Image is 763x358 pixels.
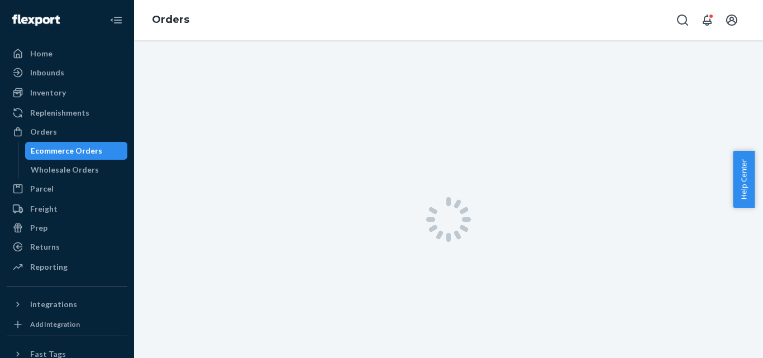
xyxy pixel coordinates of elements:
div: Returns [30,241,60,252]
a: Prep [7,219,127,237]
div: Integrations [30,299,77,310]
div: Freight [30,203,58,214]
a: Orders [152,13,189,26]
div: Ecommerce Orders [31,145,102,156]
a: Wholesale Orders [25,161,128,179]
button: Help Center [733,151,755,208]
a: Add Integration [7,318,127,331]
button: Open Search Box [671,9,694,31]
div: Parcel [30,183,54,194]
a: Ecommerce Orders [25,142,128,160]
a: Orders [7,123,127,141]
div: Prep [30,222,47,233]
a: Parcel [7,180,127,198]
button: Close Navigation [105,9,127,31]
a: Home [7,45,127,63]
div: Inventory [30,87,66,98]
button: Open notifications [696,9,718,31]
div: Inbounds [30,67,64,78]
div: Orders [30,126,57,137]
a: Replenishments [7,104,127,122]
a: Freight [7,200,127,218]
a: Returns [7,238,127,256]
ol: breadcrumbs [143,4,198,36]
div: Add Integration [30,319,80,329]
div: Replenishments [30,107,89,118]
div: Wholesale Orders [31,164,99,175]
a: Inbounds [7,64,127,82]
a: Reporting [7,258,127,276]
div: Reporting [30,261,68,273]
a: Inventory [7,84,127,102]
button: Open account menu [721,9,743,31]
div: Home [30,48,53,59]
img: Flexport logo [12,15,60,26]
button: Integrations [7,295,127,313]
